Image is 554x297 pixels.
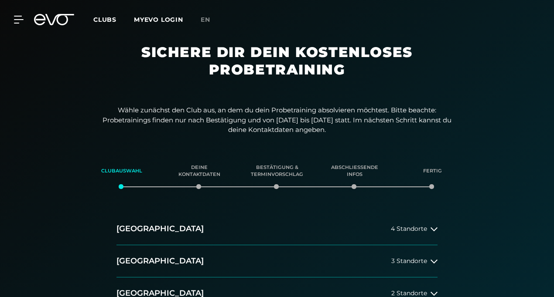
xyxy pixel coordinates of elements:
div: Deine Kontaktdaten [171,159,227,183]
button: [GEOGRAPHIC_DATA]3 Standorte [116,245,438,277]
button: [GEOGRAPHIC_DATA]4 Standorte [116,213,438,245]
span: 3 Standorte [391,258,427,264]
span: Clubs [93,16,116,24]
h2: [GEOGRAPHIC_DATA] [116,256,204,267]
span: 2 Standorte [391,290,427,297]
p: Wähle zunächst den Club aus, an dem du dein Probetraining absolvieren möchtest. Bitte beachte: Pr... [103,105,451,135]
a: MYEVO LOGIN [134,16,183,24]
h2: [GEOGRAPHIC_DATA] [116,223,204,234]
a: en [201,15,221,25]
div: Clubauswahl [94,159,150,183]
div: Abschließende Infos [327,159,383,183]
span: en [201,16,210,24]
div: Bestätigung & Terminvorschlag [249,159,305,183]
h1: Sichere dir dein kostenloses Probetraining [76,44,478,92]
span: 4 Standorte [391,226,427,232]
a: Clubs [93,15,134,24]
div: Fertig [404,159,460,183]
